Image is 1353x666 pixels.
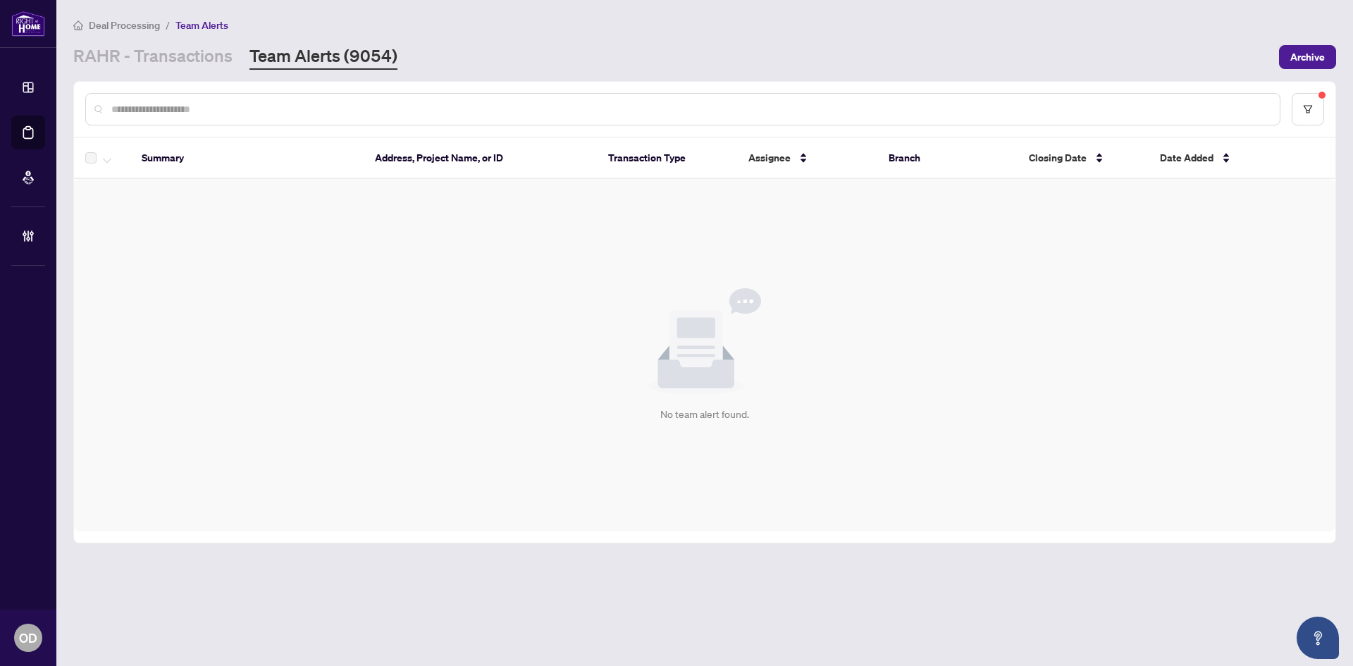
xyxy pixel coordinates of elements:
[1149,138,1317,179] th: Date Added
[1292,93,1324,125] button: filter
[11,11,45,37] img: logo
[73,20,83,30] span: home
[1290,46,1325,68] span: Archive
[249,44,397,70] a: Team Alerts (9054)
[89,19,160,32] span: Deal Processing
[364,138,597,179] th: Address, Project Name, or ID
[1160,150,1213,166] span: Date Added
[597,138,737,179] th: Transaction Type
[737,138,877,179] th: Assignee
[748,150,791,166] span: Assignee
[660,407,749,422] div: No team alert found.
[1279,45,1336,69] button: Archive
[1303,104,1313,114] span: filter
[1029,150,1087,166] span: Closing Date
[130,138,364,179] th: Summary
[175,19,228,32] span: Team Alerts
[166,17,170,33] li: /
[1018,138,1149,179] th: Closing Date
[19,628,37,648] span: OD
[877,138,1018,179] th: Branch
[1297,617,1339,659] button: Open asap
[73,44,233,70] a: RAHR - Transactions
[648,288,761,395] img: Null State Icon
